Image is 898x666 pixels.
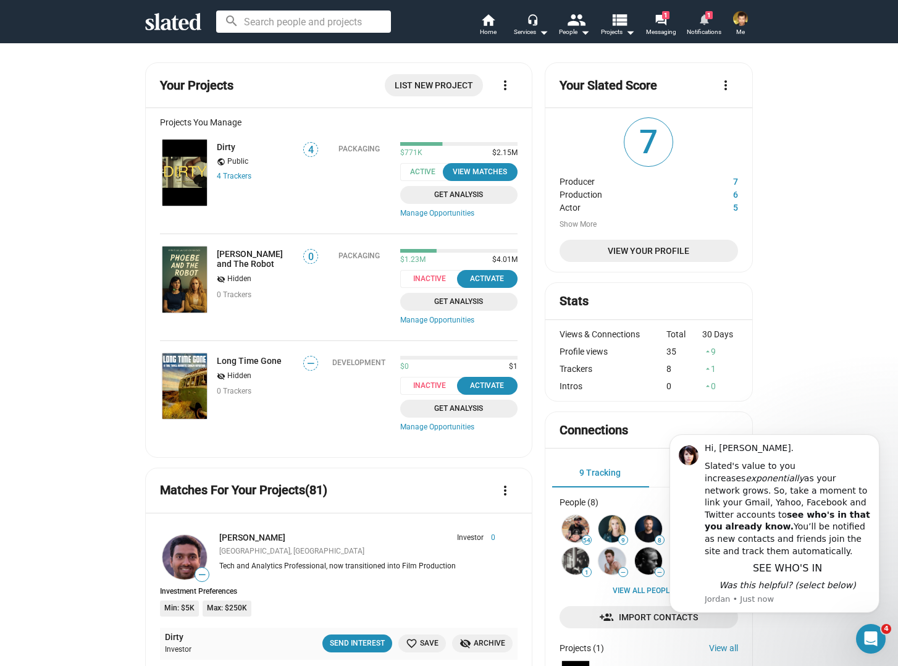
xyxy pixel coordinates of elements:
span: Projects [601,25,635,40]
mat-icon: arrow_drop_down [536,25,551,40]
div: View Matches [450,166,510,179]
div: 30 Days [702,329,738,339]
div: Projects (1) [560,643,604,653]
a: Get Analysis [400,293,518,311]
a: Dirty [165,631,183,643]
span: 7 [624,118,673,166]
img: Arturas Kerelis [562,547,589,575]
span: Save [406,637,439,650]
span: Public [227,157,248,167]
img: Caroline Bridges [635,547,662,575]
span: 9 Tracking [579,468,621,478]
a: 1Messaging [639,12,682,40]
mat-icon: arrow_drop_up [703,347,712,356]
button: Matt SchichterMe [726,9,755,41]
li: Max: $250K [203,601,251,617]
div: Packaging [338,251,380,260]
div: 0 [666,381,702,391]
span: Inactive [400,377,466,395]
button: Send Interest [322,634,392,652]
a: Import Contacts [560,606,738,628]
span: $1.23M [400,255,426,265]
img: Suraj Gupta [162,535,207,580]
span: — [619,569,627,576]
img: Adam Booth [635,515,662,542]
mat-icon: visibility_off [217,371,225,382]
span: 0 [304,251,317,263]
mat-card-title: Your Slated Score [560,77,657,94]
button: Activate [457,270,518,288]
span: 54 [582,537,591,544]
mat-icon: headset_mic [527,14,538,25]
div: Projects You Manage [160,117,518,127]
img: Alice Moran [598,515,626,542]
mat-icon: favorite_border [406,638,418,649]
span: — [304,358,317,369]
input: Search people and projects [216,11,391,33]
span: Get Analysis [408,188,510,201]
span: Messaging [646,25,676,40]
span: Active [400,163,453,181]
button: Projects [596,12,639,40]
span: 1 [705,11,713,19]
iframe: Intercom notifications message [651,419,898,660]
span: 4 [881,624,891,634]
div: Investment Preferences [160,587,518,596]
a: Phoebe and The Robot [160,244,209,315]
span: $0 [400,362,409,372]
mat-icon: view_list [610,11,628,28]
span: Get Analysis [408,295,510,308]
mat-icon: forum [655,14,666,25]
div: 1 [702,364,738,374]
span: Home [480,25,497,40]
a: Home [466,12,510,40]
span: Notifications [687,25,721,40]
div: Development [332,358,385,367]
a: View all People (8) [613,586,685,596]
button: Services [510,12,553,40]
span: List New Project [395,74,473,96]
span: $771K [400,148,422,158]
mat-icon: home [480,12,495,27]
span: 0 [484,533,495,543]
div: 0 [702,381,738,391]
span: 0 Trackers [217,387,251,395]
img: Peter Mihaichuk [562,515,589,542]
dd: 5 [692,200,738,213]
a: Long Time Gone [217,356,282,366]
a: Manage Opportunities [400,316,518,326]
div: Total [666,329,702,339]
span: 4 [304,144,317,156]
span: 1 [582,569,591,576]
mat-icon: arrow_drop_up [703,382,712,390]
button: Archive [452,634,513,652]
div: Tech and Analytics Professional, now transitioned into Film Production [219,562,495,571]
button: Show More [560,220,597,230]
img: Long Time Gone [162,353,207,419]
span: Investor [457,533,484,543]
div: Profile views [560,347,667,356]
div: Views & Connections [560,329,667,339]
div: People [559,25,590,40]
span: — [195,569,209,581]
span: $1 [504,362,518,372]
span: Hidden [227,274,251,284]
a: 4 Trackers [217,172,251,180]
div: 35 [666,347,702,356]
a: Get Analysis [400,186,518,204]
span: (81) [305,483,327,497]
span: $4.01M [487,255,518,265]
span: Hidden [227,371,251,381]
button: People [553,12,596,40]
div: Investor [165,645,252,655]
mat-icon: arrow_drop_down [577,25,592,40]
button: Activate [457,377,518,395]
mat-icon: visibility_off [217,274,225,285]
